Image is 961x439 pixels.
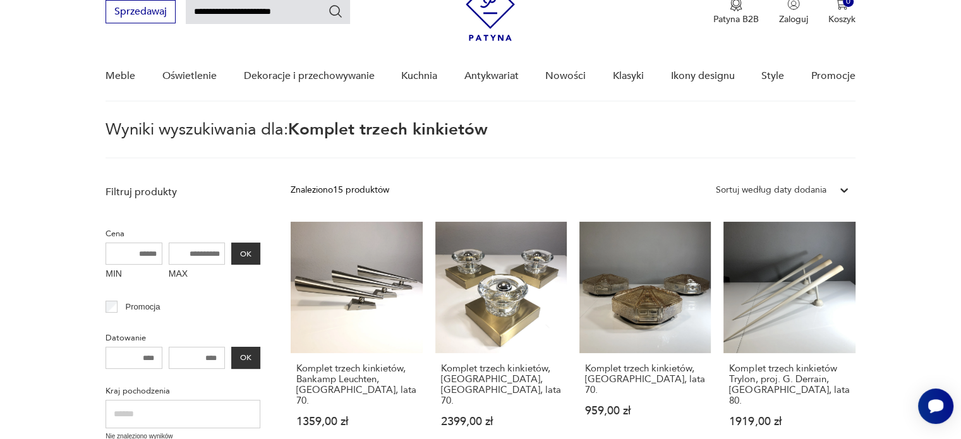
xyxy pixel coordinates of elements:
[296,363,416,406] h3: Komplet trzech kinkietów, Bankamp Leuchten, [GEOGRAPHIC_DATA], lata 70.
[106,384,260,398] p: Kraj pochodzenia
[296,416,416,427] p: 1359,00 zł
[441,416,561,427] p: 2399,00 zł
[231,347,260,369] button: OK
[106,122,855,159] p: Wyniki wyszukiwania dla:
[288,118,488,141] span: Komplet trzech kinkietów
[231,243,260,265] button: OK
[613,52,644,100] a: Klasyki
[106,52,135,100] a: Meble
[328,4,343,19] button: Szukaj
[670,52,734,100] a: Ikony designu
[441,363,561,406] h3: Komplet trzech kinkietów, [GEOGRAPHIC_DATA], [GEOGRAPHIC_DATA], lata 70.
[811,52,855,100] a: Promocje
[106,331,260,345] p: Datowanie
[716,183,826,197] div: Sortuj według daty dodania
[291,183,389,197] div: Znaleziono 15 produktów
[169,265,226,285] label: MAX
[918,388,953,424] iframe: Smartsupp widget button
[585,406,705,416] p: 959,00 zł
[729,363,849,406] h3: Komplet trzech kinkietów Trylon, proj. G. Derrain, [GEOGRAPHIC_DATA], lata 80.
[729,416,849,427] p: 1919,00 zł
[464,52,519,100] a: Antykwariat
[401,52,437,100] a: Kuchnia
[106,8,176,17] a: Sprzedawaj
[243,52,374,100] a: Dekoracje i przechowywanie
[713,13,759,25] p: Patyna B2B
[779,13,808,25] p: Zaloguj
[828,13,855,25] p: Koszyk
[106,185,260,199] p: Filtruj produkty
[761,52,784,100] a: Style
[126,300,160,314] p: Promocja
[162,52,217,100] a: Oświetlenie
[106,227,260,241] p: Cena
[585,363,705,395] h3: Komplet trzech kinkietów, [GEOGRAPHIC_DATA], lata 70.
[545,52,586,100] a: Nowości
[106,265,162,285] label: MIN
